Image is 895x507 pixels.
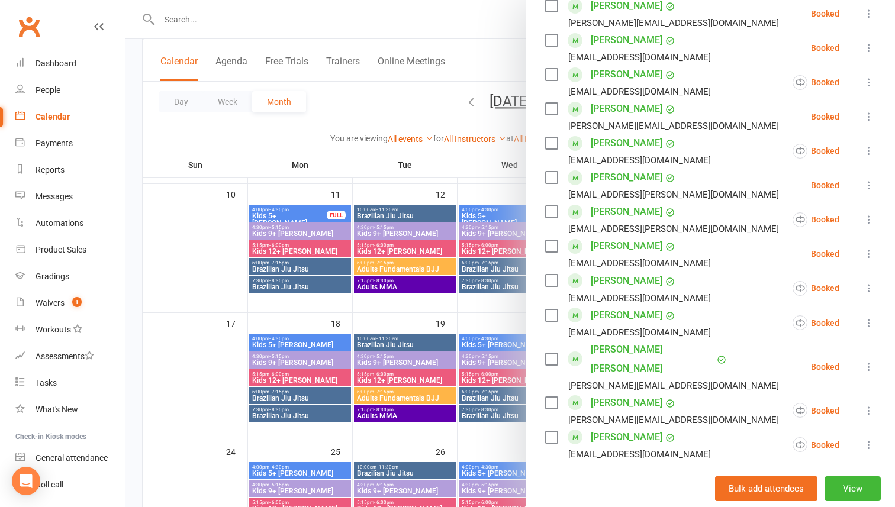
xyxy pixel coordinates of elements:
[568,50,711,65] div: [EMAIL_ADDRESS][DOMAIN_NAME]
[15,104,125,130] a: Calendar
[12,467,40,495] div: Open Intercom Messenger
[15,472,125,498] a: Roll call
[591,31,662,50] a: [PERSON_NAME]
[36,272,69,281] div: Gradings
[15,263,125,290] a: Gradings
[793,315,839,330] div: Booked
[15,210,125,237] a: Automations
[36,405,78,414] div: What's New
[36,59,76,68] div: Dashboard
[793,437,839,452] div: Booked
[793,144,839,159] div: Booked
[591,237,662,256] a: [PERSON_NAME]
[568,256,711,271] div: [EMAIL_ADDRESS][DOMAIN_NAME]
[15,396,125,423] a: What's New
[15,157,125,183] a: Reports
[591,134,662,153] a: [PERSON_NAME]
[811,9,839,18] div: Booked
[793,75,839,90] div: Booked
[715,476,817,501] button: Bulk add attendees
[15,183,125,210] a: Messages
[568,412,779,428] div: [PERSON_NAME][EMAIL_ADDRESS][DOMAIN_NAME]
[568,290,711,306] div: [EMAIL_ADDRESS][DOMAIN_NAME]
[793,403,839,418] div: Booked
[15,77,125,104] a: People
[591,272,662,290] a: [PERSON_NAME]
[36,138,73,148] div: Payments
[15,130,125,157] a: Payments
[568,84,711,99] div: [EMAIL_ADDRESS][DOMAIN_NAME]
[568,187,779,202] div: [EMAIL_ADDRESS][PERSON_NAME][DOMAIN_NAME]
[825,476,881,501] button: View
[15,237,125,263] a: Product Sales
[568,153,711,168] div: [EMAIL_ADDRESS][DOMAIN_NAME]
[15,50,125,77] a: Dashboard
[793,212,839,227] div: Booked
[36,85,60,95] div: People
[568,15,779,31] div: [PERSON_NAME][EMAIL_ADDRESS][DOMAIN_NAME]
[568,378,779,393] div: [PERSON_NAME][EMAIL_ADDRESS][DOMAIN_NAME]
[591,340,714,378] a: [PERSON_NAME] [PERSON_NAME]
[15,290,125,317] a: Waivers 1
[15,317,125,343] a: Workouts
[15,343,125,370] a: Assessments
[15,370,125,396] a: Tasks
[568,447,711,462] div: [EMAIL_ADDRESS][DOMAIN_NAME]
[811,181,839,189] div: Booked
[793,281,839,296] div: Booked
[36,192,73,201] div: Messages
[36,218,83,228] div: Automations
[36,453,108,463] div: General attendance
[36,245,86,254] div: Product Sales
[72,297,82,307] span: 1
[591,393,662,412] a: [PERSON_NAME]
[591,428,662,447] a: [PERSON_NAME]
[811,250,839,258] div: Booked
[36,298,65,308] div: Waivers
[568,221,779,237] div: [EMAIL_ADDRESS][PERSON_NAME][DOMAIN_NAME]
[568,325,711,340] div: [EMAIL_ADDRESS][DOMAIN_NAME]
[591,99,662,118] a: [PERSON_NAME]
[591,65,662,84] a: [PERSON_NAME]
[15,445,125,472] a: General attendance kiosk mode
[36,351,94,361] div: Assessments
[36,112,70,121] div: Calendar
[591,168,662,187] a: [PERSON_NAME]
[14,12,44,41] a: Clubworx
[36,480,63,489] div: Roll call
[591,306,662,325] a: [PERSON_NAME]
[811,44,839,52] div: Booked
[591,202,662,221] a: [PERSON_NAME]
[811,363,839,371] div: Booked
[568,118,779,134] div: [PERSON_NAME][EMAIL_ADDRESS][DOMAIN_NAME]
[36,165,65,175] div: Reports
[36,378,57,387] div: Tasks
[811,112,839,121] div: Booked
[36,325,71,334] div: Workouts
